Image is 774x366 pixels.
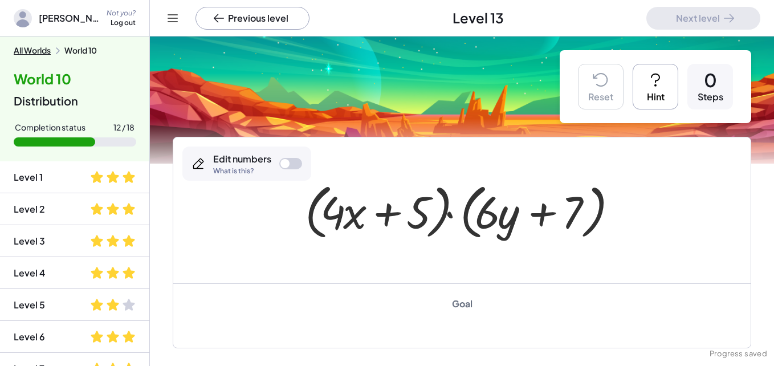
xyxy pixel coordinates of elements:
button: All Worlds [14,46,51,56]
div: Level 2 [14,202,45,216]
div: 0 [704,71,717,89]
button: Previous level [195,7,309,30]
button: Hint [633,64,678,109]
span: [PERSON_NAME] [39,11,100,25]
div: What is this? [213,168,271,174]
div: Log out [111,18,136,28]
div: 12 / 18 [113,123,135,133]
div: Level 3 [14,234,45,248]
button: Next level [646,7,760,30]
div: Distribution [14,93,136,109]
div: Completion status [15,123,85,133]
div: Level 4 [14,266,45,280]
div: Steps [698,91,723,103]
div: Level 6 [14,330,45,344]
h4: World 10 [14,70,136,89]
button: Reset [578,64,624,109]
div: World 10 [64,46,97,56]
span: Progress saved [710,348,767,360]
div: Edit numbers [213,153,271,165]
span: Level 13 [453,9,504,28]
div: Level 1 [14,170,43,184]
div: Goal [452,298,472,310]
div: Level 5 [14,298,45,312]
div: Not you? [107,9,136,18]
